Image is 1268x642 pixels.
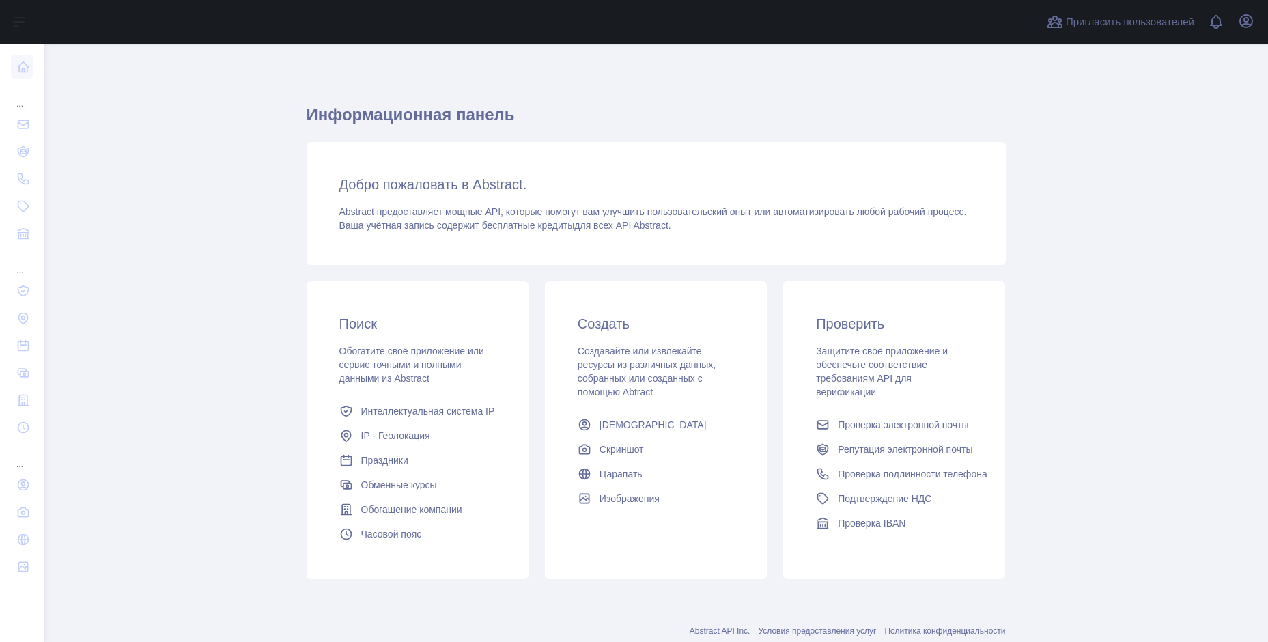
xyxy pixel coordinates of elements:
div: ... [11,443,33,470]
a: Обогащение компании [334,497,501,522]
a: [DEMOGRAPHIC_DATA] [572,413,739,437]
a: Подтверждение НДС [811,486,978,511]
ya-tr-span: Защитите своё приложение и обеспечьте соответствие требованиям API для верификации [816,346,948,397]
a: Проверка электронной почты [811,413,978,437]
ya-tr-span: Праздники [361,455,408,466]
a: Обменные курсы [334,473,501,497]
a: Скриншот [572,437,739,462]
a: IP - Геолокация [334,423,501,448]
ya-tr-span: Интеллектуальная система IP [361,406,495,417]
ya-tr-span: Подтверждение НДС [838,493,931,504]
ya-tr-span: Царапать [600,469,643,479]
ya-tr-span: Abstract предоставляет мощные API, которые помогут вам улучшить пользовательский опыт или автомат... [339,206,967,217]
a: Abstract API Inc. [690,626,750,636]
ya-tr-span: Проверка IBAN [838,518,905,529]
a: Праздники [334,448,501,473]
ya-tr-span: Обогащение компании [361,504,462,515]
a: Проверка IBAN [811,511,978,535]
a: Царапать [572,462,739,486]
ya-tr-span: Пригласить пользователей [1066,16,1194,27]
a: Часовой пояс [334,522,501,546]
ya-tr-span: Скриншот [600,444,644,455]
div: ... [11,249,33,276]
ya-tr-span: Создавайте или извлекайте ресурсы из различных данных, собранных или созданных с помощью Abtract [578,346,716,397]
ya-tr-span: Часовой пояс [361,529,422,540]
ya-tr-span: Ваша учётная запись содержит [339,220,479,231]
ya-tr-span: Проверить [816,316,884,331]
ya-tr-span: [DEMOGRAPHIC_DATA] [600,419,707,430]
ya-tr-span: Поиск [339,316,377,331]
a: Проверка подлинности телефона [811,462,978,486]
a: Изображения [572,486,739,511]
ya-tr-span: Обогатите своё приложение или сервис точными и полными данными из Abstract [339,346,484,384]
a: Репутация электронной почты [811,437,978,462]
a: Политика конфиденциальности [884,626,1005,636]
ya-tr-span: Изображения [600,493,660,504]
ya-tr-span: Создать [578,316,630,331]
ya-tr-span: Проверка подлинности телефона [838,469,987,479]
ya-tr-span: бесплатные кредиты [482,220,575,231]
ya-tr-span: IP - Геолокация [361,430,430,441]
ya-tr-span: Информационная панель [307,105,515,124]
a: Интеллектуальная система IP [334,399,501,423]
a: Условия предоставления услуг [758,626,876,636]
ya-tr-span: для всех API Abstract. [574,220,671,231]
ya-tr-span: Проверка электронной почты [838,419,968,430]
div: ... [11,82,33,109]
ya-tr-span: Репутация электронной почты [838,444,972,455]
ya-tr-span: Добро пожаловать в Abstract. [339,177,527,192]
button: Пригласить пользователей [1044,11,1197,33]
ya-tr-span: Обменные курсы [361,479,437,490]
